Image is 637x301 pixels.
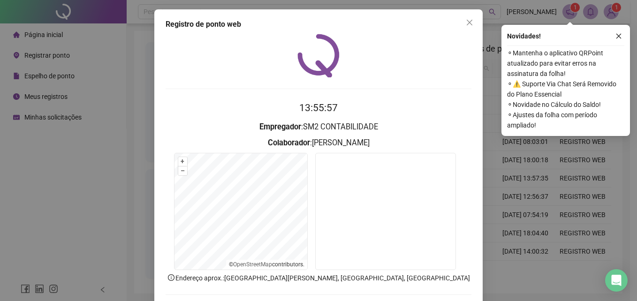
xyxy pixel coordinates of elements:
[229,261,304,268] li: © contributors.
[166,121,471,133] h3: : SM2 CONTABILIDADE
[507,110,624,130] span: ⚬ Ajustes da folha com período ampliado!
[507,48,624,79] span: ⚬ Mantenha o aplicativo QRPoint atualizado para evitar erros na assinatura da folha!
[166,19,471,30] div: Registro de ponto web
[507,31,541,41] span: Novidades !
[507,79,624,99] span: ⚬ ⚠️ Suporte Via Chat Será Removido do Plano Essencial
[233,261,272,268] a: OpenStreetMap
[462,15,477,30] button: Close
[299,102,338,113] time: 13:55:57
[466,19,473,26] span: close
[507,99,624,110] span: ⚬ Novidade no Cálculo do Saldo!
[259,122,301,131] strong: Empregador
[268,138,310,147] strong: Colaborador
[297,34,340,77] img: QRPoint
[178,157,187,166] button: +
[167,273,175,282] span: info-circle
[166,137,471,149] h3: : [PERSON_NAME]
[615,33,622,39] span: close
[166,273,471,283] p: Endereço aprox. : [GEOGRAPHIC_DATA][PERSON_NAME], [GEOGRAPHIC_DATA], [GEOGRAPHIC_DATA]
[178,166,187,175] button: –
[605,269,628,292] div: Open Intercom Messenger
